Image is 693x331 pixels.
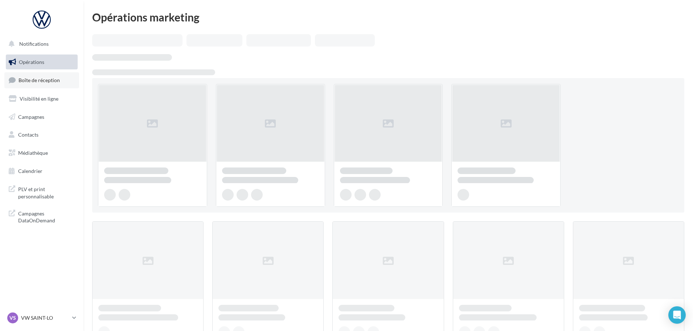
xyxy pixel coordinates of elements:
span: Médiathèque [18,150,48,156]
a: Contacts [4,127,79,142]
span: Campagnes DataOnDemand [18,209,75,224]
a: Campagnes [4,109,79,125]
a: Boîte de réception [4,72,79,88]
span: Boîte de réception [19,77,60,83]
span: Visibilité en ligne [20,96,58,102]
span: Calendrier [18,168,42,174]
a: VS VW SAINT-LO [6,311,78,325]
span: VS [9,314,16,322]
a: Opérations [4,55,79,70]
span: Campagnes [18,113,44,120]
span: Contacts [18,132,38,138]
span: PLV et print personnalisable [18,184,75,200]
a: PLV et print personnalisable [4,181,79,203]
div: Opérations marketing [92,12,684,23]
a: Calendrier [4,164,79,179]
div: Open Intercom Messenger [668,306,686,324]
span: Opérations [19,59,44,65]
a: Médiathèque [4,145,79,161]
a: Visibilité en ligne [4,91,79,106]
span: Notifications [19,41,49,47]
p: VW SAINT-LO [21,314,69,322]
button: Notifications [4,36,76,52]
a: Campagnes DataOnDemand [4,206,79,227]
